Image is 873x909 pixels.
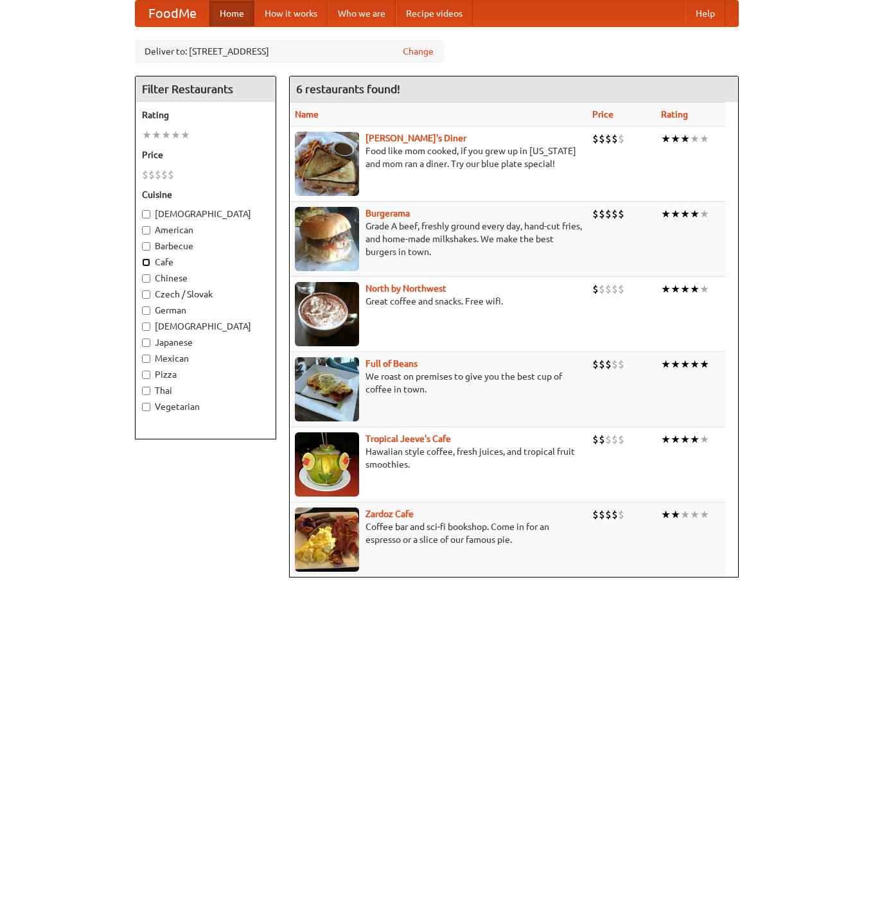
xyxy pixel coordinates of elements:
[612,357,618,371] li: $
[142,207,269,220] label: [DEMOGRAPHIC_DATA]
[599,132,605,146] li: $
[181,128,190,142] li: ★
[700,282,709,296] li: ★
[142,226,150,234] input: American
[661,207,671,221] li: ★
[680,282,690,296] li: ★
[142,384,269,397] label: Thai
[142,355,150,363] input: Mexican
[690,207,700,221] li: ★
[328,1,396,26] a: Who we are
[295,132,359,196] img: sallys.jpg
[612,507,618,522] li: $
[161,168,168,182] li: $
[599,282,605,296] li: $
[690,432,700,446] li: ★
[142,403,150,411] input: Vegetarian
[605,132,612,146] li: $
[366,509,414,519] a: Zardoz Cafe
[135,40,443,63] div: Deliver to: [STREET_ADDRESS]
[142,387,150,395] input: Thai
[671,207,680,221] li: ★
[700,207,709,221] li: ★
[680,432,690,446] li: ★
[142,242,150,251] input: Barbecue
[700,507,709,522] li: ★
[142,210,150,218] input: [DEMOGRAPHIC_DATA]
[618,432,624,446] li: $
[599,357,605,371] li: $
[142,168,148,182] li: $
[295,207,359,271] img: burgerama.jpg
[254,1,328,26] a: How it works
[690,132,700,146] li: ★
[612,207,618,221] li: $
[155,168,161,182] li: $
[295,445,582,471] p: Hawaiian style coffee, fresh juices, and tropical fruit smoothies.
[680,207,690,221] li: ★
[612,432,618,446] li: $
[142,258,150,267] input: Cafe
[142,306,150,315] input: German
[142,371,150,379] input: Pizza
[671,357,680,371] li: ★
[295,507,359,572] img: zardoz.jpg
[599,432,605,446] li: $
[592,109,613,119] a: Price
[366,133,466,143] a: [PERSON_NAME]'s Diner
[295,370,582,396] p: We roast on premises to give you the best cup of coffee in town.
[295,220,582,258] p: Grade A beef, freshly ground every day, hand-cut fries, and home-made milkshakes. We make the bes...
[142,272,269,285] label: Chinese
[142,274,150,283] input: Chinese
[366,283,446,294] a: North by Northwest
[618,357,624,371] li: $
[366,358,418,369] a: Full of Beans
[618,207,624,221] li: $
[142,322,150,331] input: [DEMOGRAPHIC_DATA]
[599,507,605,522] li: $
[605,207,612,221] li: $
[605,507,612,522] li: $
[661,507,671,522] li: ★
[142,256,269,269] label: Cafe
[661,432,671,446] li: ★
[142,188,269,201] h5: Cuisine
[295,295,582,308] p: Great coffee and snacks. Free wifi.
[396,1,473,26] a: Recipe videos
[685,1,725,26] a: Help
[671,132,680,146] li: ★
[142,400,269,413] label: Vegetarian
[618,507,624,522] li: $
[618,282,624,296] li: $
[296,83,400,95] ng-pluralize: 6 restaurants found!
[671,282,680,296] li: ★
[661,109,688,119] a: Rating
[671,432,680,446] li: ★
[142,224,269,236] label: American
[142,109,269,121] h5: Rating
[152,128,161,142] li: ★
[142,288,269,301] label: Czech / Slovak
[671,507,680,522] li: ★
[136,76,276,102] h4: Filter Restaurants
[142,148,269,161] h5: Price
[605,357,612,371] li: $
[142,240,269,252] label: Barbecue
[403,45,434,58] a: Change
[142,304,269,317] label: German
[592,207,599,221] li: $
[690,507,700,522] li: ★
[209,1,254,26] a: Home
[680,507,690,522] li: ★
[592,132,599,146] li: $
[366,208,410,218] b: Burgerama
[605,432,612,446] li: $
[295,282,359,346] img: north.jpg
[690,357,700,371] li: ★
[142,352,269,365] label: Mexican
[295,145,582,170] p: Food like mom cooked, if you grew up in [US_STATE] and mom ran a diner. Try our blue plate special!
